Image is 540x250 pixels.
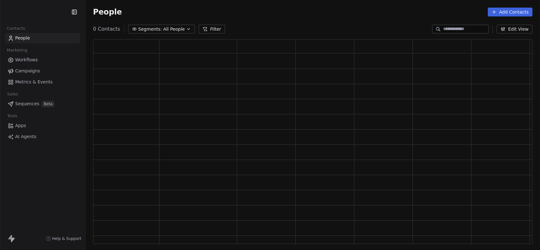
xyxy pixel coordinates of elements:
[199,25,225,34] button: Filter
[5,120,80,131] a: Apps
[4,24,28,33] span: Contacts
[5,66,80,76] a: Campaigns
[42,101,54,107] span: Beta
[4,46,30,55] span: Marketing
[5,99,80,109] a: SequencesBeta
[15,122,26,129] span: Apps
[15,57,38,63] span: Workflows
[52,236,81,241] span: Help & Support
[5,33,80,43] a: People
[15,68,40,74] span: Campaigns
[5,131,80,142] a: AI Agents
[5,77,80,87] a: Metrics & Events
[15,101,39,107] span: Sequences
[5,55,80,65] a: Workflows
[93,7,122,17] span: People
[4,89,21,99] span: Sales
[15,35,30,41] span: People
[15,79,53,85] span: Metrics & Events
[15,133,36,140] span: AI Agents
[46,236,81,241] a: Help & Support
[93,25,120,33] span: 0 Contacts
[163,26,185,33] span: All People
[488,8,532,16] button: Add Contacts
[138,26,162,33] span: Segments:
[4,111,20,121] span: Tools
[497,25,532,34] button: Edit View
